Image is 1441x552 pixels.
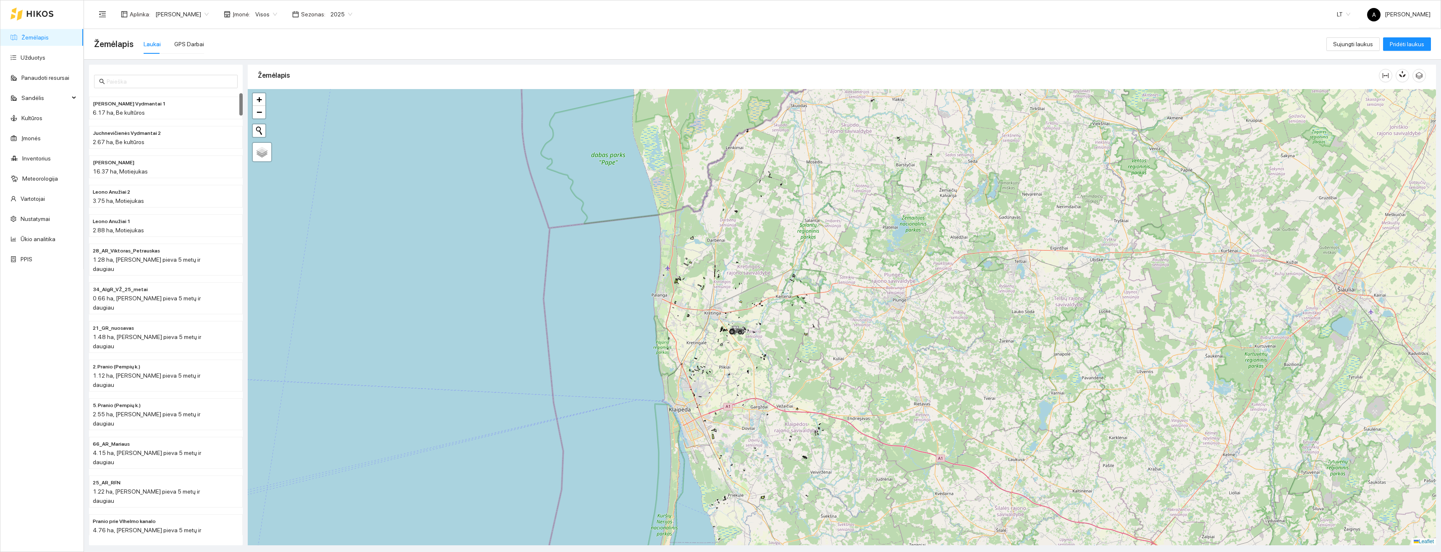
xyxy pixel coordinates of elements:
span: Sandėlis [21,89,69,106]
span: layout [121,11,128,18]
a: Žemėlapis [21,34,49,41]
span: 2.67 ha, Be kultūros [93,139,144,145]
span: 25_AR_RFN [93,479,121,487]
button: Pridėti laukus [1383,37,1431,51]
span: Juchnevičienės Vydmantai 2 [93,129,161,137]
span: Juchnevičienės Vydmantai 1 [93,100,166,108]
span: 5. Pranio (Pempių k.) [93,402,141,410]
div: GPS Darbai [174,39,204,49]
a: Panaudoti resursai [21,74,69,81]
span: Sezonas : [301,10,325,19]
span: menu-fold [99,11,106,18]
div: Žemėlapis [258,63,1379,87]
span: 1.28 ha, [PERSON_NAME] pieva 5 metų ir daugiau [93,256,200,272]
span: 0.66 ha, [PERSON_NAME] pieva 5 metų ir daugiau [93,295,201,311]
span: Įmonė : [233,10,250,19]
span: Žemėlapis [94,37,134,51]
span: 4.76 ha, [PERSON_NAME] pieva 5 metų ir daugiau [93,527,201,543]
span: [PERSON_NAME] [1367,11,1431,18]
span: 34_AlgR_VŽ_25_metai [93,286,148,294]
span: Visos [255,8,277,21]
a: Įmonės [21,135,41,142]
span: 16.37 ha, Motiejukas [93,168,148,175]
span: 28_AR_Viktoras_Petrauskas [93,247,160,255]
a: Vartotojai [21,195,45,202]
a: Layers [253,143,271,161]
span: 66_AR_Mariaus [93,440,130,448]
span: 3.75 ha, Motiejukas [93,197,144,204]
span: 1.48 ha, [PERSON_NAME] pieva 5 metų ir daugiau [93,334,201,350]
span: Sujungti laukus [1333,39,1373,49]
span: shop [224,11,231,18]
span: Leono Lūgnaliai [93,159,134,167]
span: 2.55 ha, [PERSON_NAME] pieva 5 metų ir daugiau [93,411,200,427]
span: 21_GR_nuosavas [93,324,134,332]
a: Kultūros [21,115,42,121]
span: 1.22 ha, [PERSON_NAME] pieva 5 metų ir daugiau [93,488,200,504]
span: 4.15 ha, [PERSON_NAME] pieva 5 metų ir daugiau [93,449,201,465]
a: PPIS [21,256,32,263]
span: Andrius Rimgaila [155,8,209,21]
span: Pridėti laukus [1390,39,1424,49]
a: Pridėti laukus [1383,41,1431,47]
button: Sujungti laukus [1326,37,1380,51]
a: Nustatymai [21,216,50,222]
span: calendar [292,11,299,18]
a: Sujungti laukus [1326,41,1380,47]
span: column-width [1379,72,1392,79]
span: Aplinka : [130,10,150,19]
span: Leono Anužiai 2 [93,188,130,196]
a: Ūkio analitika [21,236,55,242]
span: Pranio prie Vlhelmo kanalo [93,518,156,526]
button: column-width [1379,69,1392,82]
span: LT [1337,8,1350,21]
a: Meteorologija [22,175,58,182]
span: search [99,79,105,84]
span: 2025 [330,8,352,21]
span: 6.17 ha, Be kultūros [93,109,145,116]
a: Inventorius [22,155,51,162]
div: Laukai [144,39,161,49]
span: − [257,107,262,117]
button: menu-fold [94,6,111,23]
a: Leaflet [1414,539,1434,544]
span: 2. Pranio (Pempių k.) [93,363,140,371]
span: 2.88 ha, Motiejukas [93,227,144,234]
span: 1.12 ha, [PERSON_NAME] pieva 5 metų ir daugiau [93,372,200,388]
a: Užduotys [21,54,45,61]
input: Paieška [107,77,233,86]
span: Leono Anužiai 1 [93,218,131,226]
span: A [1372,8,1376,21]
span: + [257,94,262,105]
a: Zoom out [253,106,265,118]
button: Initiate a new search [253,124,265,137]
a: Zoom in [253,93,265,106]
